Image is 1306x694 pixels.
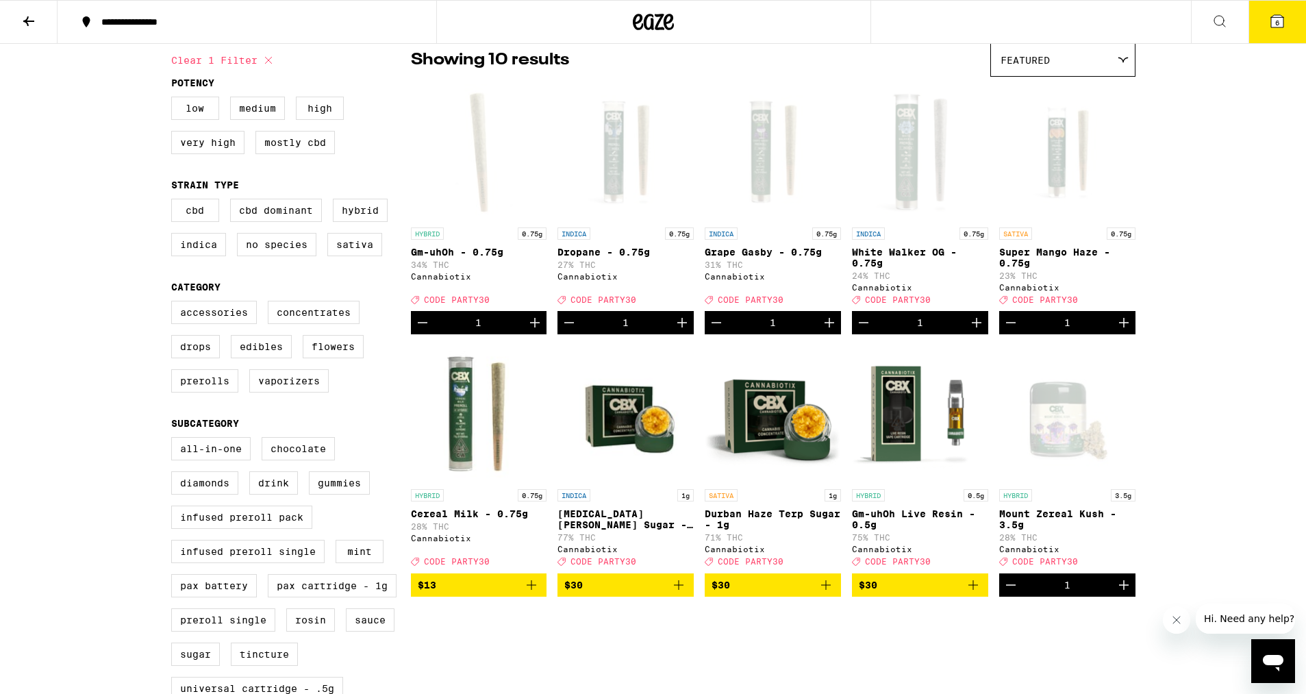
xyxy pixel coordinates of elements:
[677,489,694,501] p: 1g
[852,489,885,501] p: HYBRID
[171,199,219,222] label: CBD
[570,558,636,567] span: CODE PARTY30
[518,227,547,240] p: 0.75g
[171,540,325,563] label: Infused Preroll Single
[411,345,547,573] a: Open page for Cereal Milk - 0.75g from Cannabiotix
[999,508,1135,530] p: Mount Zereal Kush - 3.5g
[262,437,335,460] label: Chocolate
[475,317,481,328] div: 1
[268,574,397,597] label: PAX Cartridge - 1g
[336,540,384,563] label: Mint
[411,489,444,501] p: HYBRID
[852,311,875,334] button: Decrement
[249,369,329,393] label: Vaporizers
[1163,606,1190,634] iframe: Close message
[327,233,382,256] label: Sativa
[865,295,931,304] span: CODE PARTY30
[705,311,728,334] button: Decrement
[999,84,1135,311] a: Open page for Super Mango Haze - 0.75g from Cannabiotix
[852,283,988,292] div: Cannabiotix
[303,335,364,358] label: Flowers
[859,580,877,591] span: $30
[424,558,490,567] span: CODE PARTY30
[557,533,694,542] p: 77% THC
[333,199,388,222] label: Hybrid
[999,573,1022,597] button: Decrement
[557,272,694,281] div: Cannabiotix
[705,533,841,542] p: 71% THC
[852,271,988,280] p: 24% THC
[171,233,226,256] label: Indica
[705,573,841,597] button: Add to bag
[411,311,434,334] button: Decrement
[237,233,316,256] label: No Species
[1012,295,1078,304] span: CODE PARTY30
[411,247,547,258] p: Gm-uhOh - 0.75g
[557,345,694,573] a: Open page for Jet Lag OG Terp Sugar - 1g from Cannabiotix
[812,227,841,240] p: 0.75g
[171,437,251,460] label: All-In-One
[705,260,841,269] p: 31% THC
[999,247,1135,269] p: Super Mango Haze - 0.75g
[309,471,370,495] label: Gummies
[999,227,1032,240] p: SATIVA
[712,580,730,591] span: $30
[705,227,738,240] p: INDICA
[705,84,841,311] a: Open page for Grape Gasby - 0.75g from Cannabiotix
[411,508,547,519] p: Cereal Milk - 0.75g
[557,345,694,482] img: Cannabiotix - Jet Lag OG Terp Sugar - 1g
[411,345,547,482] img: Cannabiotix - Cereal Milk - 0.75g
[411,49,569,72] p: Showing 10 results
[171,335,220,358] label: Drops
[1012,558,1078,567] span: CODE PARTY30
[705,272,841,281] div: Cannabiotix
[171,97,219,120] label: Low
[852,533,988,542] p: 75% THC
[230,97,285,120] label: Medium
[557,84,694,311] a: Open page for Dropane - 0.75g from Cannabiotix
[965,311,988,334] button: Increment
[171,418,239,429] legend: Subcategory
[999,283,1135,292] div: Cannabiotix
[171,643,220,666] label: Sugar
[171,282,221,293] legend: Category
[286,608,335,632] label: Rosin
[557,545,694,554] div: Cannabiotix
[665,227,694,240] p: 0.75g
[411,534,547,543] div: Cannabiotix
[1196,604,1295,634] iframe: Message from company
[705,489,738,501] p: SATIVA
[171,43,277,77] button: Clear 1 filter
[1275,18,1279,27] span: 6
[346,608,394,632] label: Sauce
[705,345,841,482] img: Cannabiotix - Durban Haze Terp Sugar - 1g
[518,489,547,501] p: 0.75g
[718,558,783,567] span: CODE PARTY30
[1064,580,1070,591] div: 1
[1112,573,1135,597] button: Increment
[999,345,1135,573] a: Open page for Mount Zereal Kush - 3.5g from Cannabiotix
[557,247,694,258] p: Dropane - 0.75g
[557,573,694,597] button: Add to bag
[171,369,238,393] label: Prerolls
[917,317,923,328] div: 1
[171,301,257,324] label: Accessories
[171,574,257,597] label: PAX Battery
[231,335,292,358] label: Edibles
[852,545,988,554] div: Cannabiotix
[852,345,988,482] img: Cannabiotix - Gm-uhOh Live Resin - 0.5g
[705,247,841,258] p: Grape Gasby - 0.75g
[424,295,490,304] span: CODE PARTY30
[999,311,1022,334] button: Decrement
[171,77,214,88] legend: Potency
[705,345,841,573] a: Open page for Durban Haze Terp Sugar - 1g from Cannabiotix
[249,471,298,495] label: Drink
[418,580,436,591] span: $13
[411,272,547,281] div: Cannabiotix
[718,295,783,304] span: CODE PARTY30
[171,506,312,529] label: Infused Preroll Pack
[852,345,988,573] a: Open page for Gm-uhOh Live Resin - 0.5g from Cannabiotix
[964,489,988,501] p: 0.5g
[411,260,547,269] p: 34% THC
[670,311,694,334] button: Increment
